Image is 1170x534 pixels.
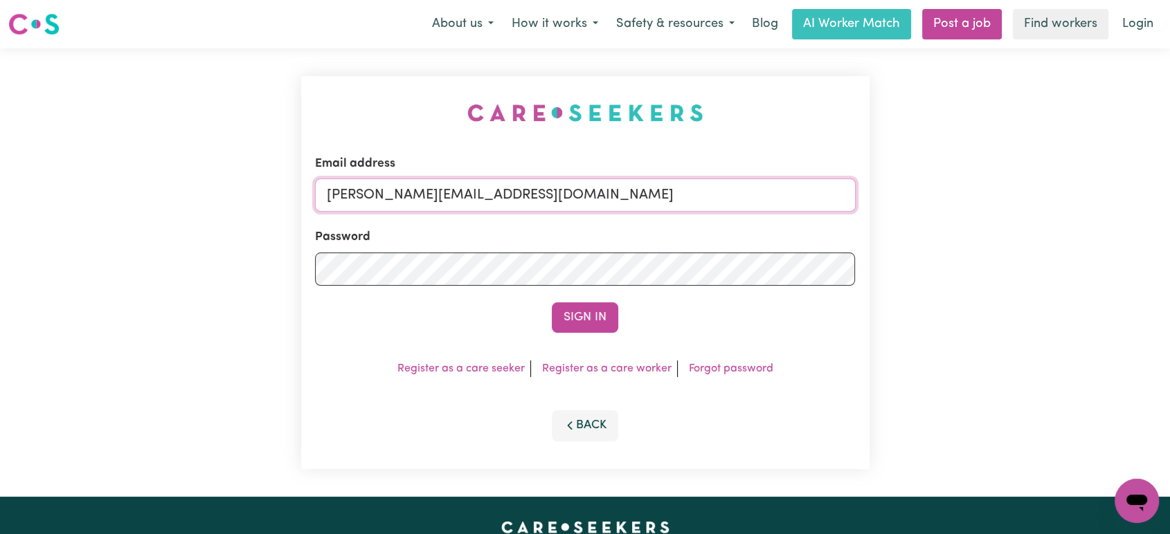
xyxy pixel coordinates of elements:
[792,9,911,39] a: AI Worker Match
[552,410,618,441] button: Back
[689,363,773,374] a: Forgot password
[552,302,618,333] button: Sign In
[315,228,370,246] label: Password
[922,9,1002,39] a: Post a job
[423,10,503,39] button: About us
[397,363,525,374] a: Register as a care seeker
[607,10,744,39] button: Safety & resources
[1013,9,1108,39] a: Find workers
[1115,479,1159,523] iframe: Button to launch messaging window
[315,155,395,173] label: Email address
[744,9,786,39] a: Blog
[542,363,672,374] a: Register as a care worker
[315,178,856,212] input: Email address
[8,12,60,37] img: Careseekers logo
[1114,9,1162,39] a: Login
[503,10,607,39] button: How it works
[8,8,60,40] a: Careseekers logo
[501,522,669,533] a: Careseekers home page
